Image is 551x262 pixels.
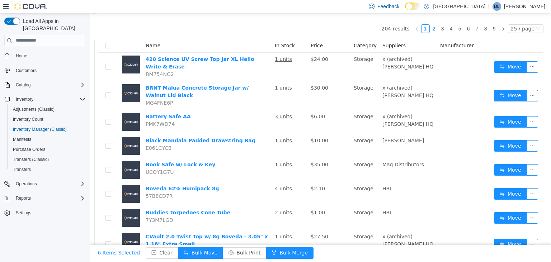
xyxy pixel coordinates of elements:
td: Storage [261,97,290,121]
button: icon: swapMove [404,127,437,138]
span: E061CYCB [56,132,82,138]
span: $30.00 [221,72,239,77]
td: Storage [261,145,290,169]
img: CVault 2.0 Twist Top w/ 8g Boveda - 3.05" x 1.18" Extra Small placeholder [32,220,50,238]
span: Reports [16,195,31,201]
a: Home [13,52,30,60]
button: icon: printerBulk Print [133,234,176,246]
span: Inventory [13,95,85,104]
li: Previous Page [323,11,331,20]
span: PMK7WD74 [56,108,85,114]
span: Customers [13,66,85,75]
button: Purchase Orders [7,144,88,154]
span: $24.00 [221,43,239,49]
button: Home [1,51,88,61]
button: Catalog [13,81,33,89]
a: Adjustments (Classic) [10,105,57,114]
button: icon: swapMove [404,77,437,88]
td: Storage [261,68,290,97]
a: Purchase Orders [10,145,48,154]
a: 6 [375,11,383,19]
u: 2 units [185,196,202,202]
span: BM754NG2 [56,58,84,64]
span: Settings [13,208,85,217]
a: 5 [366,11,374,19]
span: $6.00 [221,100,235,106]
span: Manifests [13,137,31,142]
u: 1 units [185,43,202,49]
a: BRNT Malua Concrete Storage Jar w/ Walnut Lid Black [56,72,159,85]
span: $1.00 [221,196,235,202]
u: 1 units [185,72,202,77]
p: | [488,2,490,11]
a: 1 [332,11,340,19]
i: icon: right [411,14,415,18]
td: Storage [261,193,290,217]
button: Settings [1,208,88,218]
button: Reports [1,193,88,203]
button: Inventory Count [7,114,88,124]
span: [PERSON_NAME] [293,124,334,130]
span: x (archived) [PERSON_NAME] HQ [293,100,344,114]
span: Manifests [10,135,85,144]
button: Customers [1,65,88,76]
span: Catalog [13,81,85,89]
span: HBI [293,196,301,202]
img: 420 Science UV Screw Top Jar XL Hello Write & Erase placeholder [32,42,50,60]
img: Book Safe w/ Lock & Key placeholder [32,148,50,166]
span: HBI [293,172,301,178]
span: Operations [13,180,85,188]
button: icon: ellipsis [437,127,448,138]
span: Purchase Orders [10,145,85,154]
span: $2.10 [221,172,235,178]
span: Inventory [16,96,33,102]
button: Reports [13,194,34,203]
li: 3 [349,11,357,20]
span: Customers [16,68,37,73]
span: $10.00 [221,124,239,130]
img: Boveda 62% Humipack 8g placeholder [32,172,50,190]
a: Buddies Torpedoes Cone Tube [56,196,141,202]
button: Catalog [1,80,88,90]
span: Transfers (Classic) [10,155,85,164]
button: Operations [13,180,40,188]
span: Category [264,29,287,35]
span: Maq Distributors [293,148,334,154]
p: [PERSON_NAME] [504,2,545,11]
li: 204 results [292,11,320,20]
button: icon: ellipsis [437,225,448,237]
button: icon: ellipsis [437,199,448,210]
span: Transfers (Classic) [13,157,49,162]
a: Transfers [10,165,34,174]
span: Inventory Count [13,116,43,122]
button: Inventory [1,94,88,104]
span: Inventory Count [10,115,85,124]
span: Transfers [13,167,31,172]
button: Inventory [13,95,36,104]
span: $35.00 [221,148,239,154]
button: icon: swapMove [404,225,437,237]
nav: Complex example [4,48,85,237]
span: MG4FNE6P [56,87,84,92]
a: Customers [13,66,39,75]
a: Inventory Count [10,115,46,124]
span: Catalog [16,82,30,88]
a: 9 [401,11,409,19]
a: CVault 2.0 Twist Top w/ 8g Boveda - 3.05" x 1.18" Extra Small [56,220,178,234]
div: Dayle Lewis [493,2,501,11]
td: Storage [261,217,290,246]
a: 3 [349,11,357,19]
span: Inventory Manager (Classic) [13,127,67,132]
span: Settings [16,210,31,216]
li: 4 [357,11,366,20]
a: Transfers (Classic) [10,155,52,164]
button: icon: swapMove [404,48,437,59]
span: x (archived) [PERSON_NAME] HQ [293,220,344,234]
a: 2 [340,11,348,19]
a: Manifests [10,135,34,144]
td: Storage [261,121,290,145]
span: Operations [16,181,37,187]
u: 3 units [185,100,202,106]
button: icon: swapBulk Move [88,234,133,246]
